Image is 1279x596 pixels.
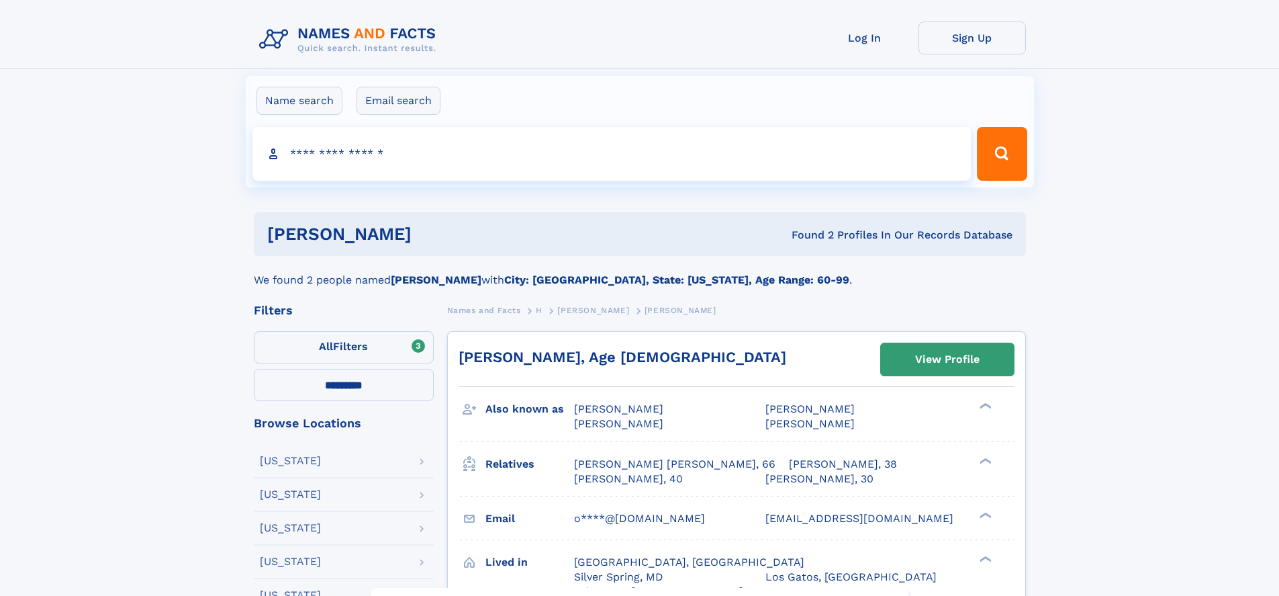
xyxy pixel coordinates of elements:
[557,306,629,315] span: [PERSON_NAME]
[391,273,481,286] b: [PERSON_NAME]
[602,228,1012,243] div: Found 2 Profiles In Our Records Database
[254,331,434,364] label: Filters
[574,457,775,472] a: [PERSON_NAME] [PERSON_NAME], 66
[536,306,542,315] span: H
[765,472,873,486] a: [PERSON_NAME], 30
[557,302,629,318] a: [PERSON_NAME]
[976,511,992,519] div: ❯
[536,302,542,318] a: H
[260,489,321,500] div: [US_STATE]
[485,507,574,530] h3: Email
[260,523,321,534] div: [US_STATE]
[254,22,447,58] img: Logo Names and Facts
[645,306,716,315] span: [PERSON_NAME]
[254,304,434,316] div: Filters
[976,554,992,563] div: ❯
[252,127,972,181] input: search input
[267,226,602,243] h1: [PERSON_NAME]
[765,402,855,415] span: [PERSON_NAME]
[789,457,897,472] a: [PERSON_NAME], 38
[881,343,1014,376] a: View Profile
[574,472,683,486] a: [PERSON_NAME], 40
[485,453,574,476] h3: Relatives
[976,456,992,465] div: ❯
[504,273,849,286] b: City: [GEOGRAPHIC_DATA], State: [US_STATE], Age Range: 60-99
[918,22,1026,54] a: Sign Up
[260,556,321,567] div: [US_STATE]
[256,87,342,115] label: Name search
[447,302,521,318] a: Names and Facts
[977,127,1027,181] button: Search Button
[254,417,434,429] div: Browse Locations
[765,512,953,525] span: [EMAIL_ADDRESS][DOMAIN_NAME]
[574,417,663,430] span: [PERSON_NAME]
[765,417,855,430] span: [PERSON_NAME]
[260,456,321,466] div: [US_STATE]
[574,570,663,583] span: Silver Spring, MD
[765,570,937,583] span: Los Gatos, [GEOGRAPHIC_DATA]
[574,402,663,415] span: [PERSON_NAME]
[357,87,440,115] label: Email search
[574,556,804,568] span: [GEOGRAPHIC_DATA], [GEOGRAPHIC_DATA]
[459,349,786,366] a: [PERSON_NAME], Age [DEMOGRAPHIC_DATA]
[485,551,574,574] h3: Lived in
[811,22,918,54] a: Log In
[915,344,980,375] div: View Profile
[976,402,992,411] div: ❯
[319,340,333,353] span: All
[254,256,1026,288] div: We found 2 people named with .
[485,398,574,421] h3: Also known as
